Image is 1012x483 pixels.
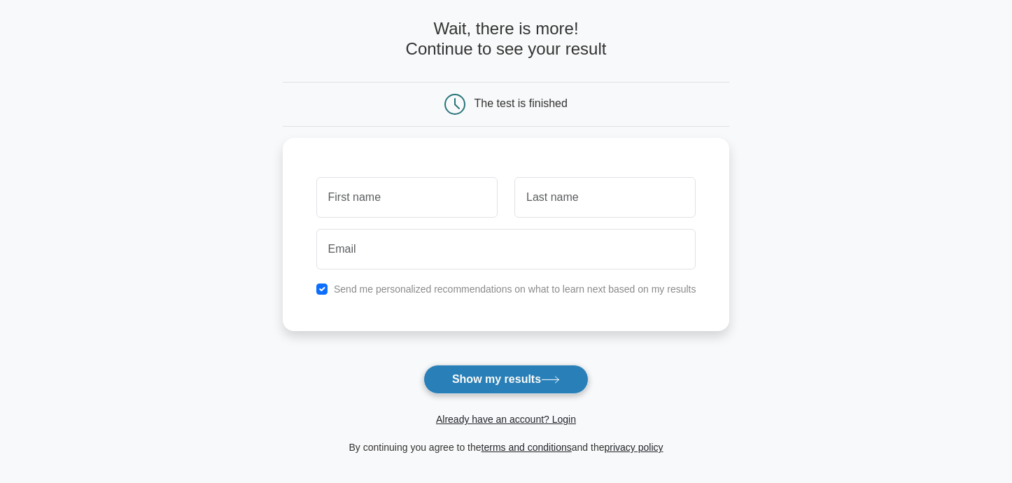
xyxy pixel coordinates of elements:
[423,365,589,394] button: Show my results
[334,283,696,295] label: Send me personalized recommendations on what to learn next based on my results
[605,442,663,453] a: privacy policy
[475,97,568,109] div: The test is finished
[283,19,730,59] h4: Wait, there is more! Continue to see your result
[316,177,498,218] input: First name
[436,414,576,425] a: Already have an account? Login
[316,229,696,269] input: Email
[514,177,696,218] input: Last name
[274,439,738,456] div: By continuing you agree to the and the
[482,442,572,453] a: terms and conditions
